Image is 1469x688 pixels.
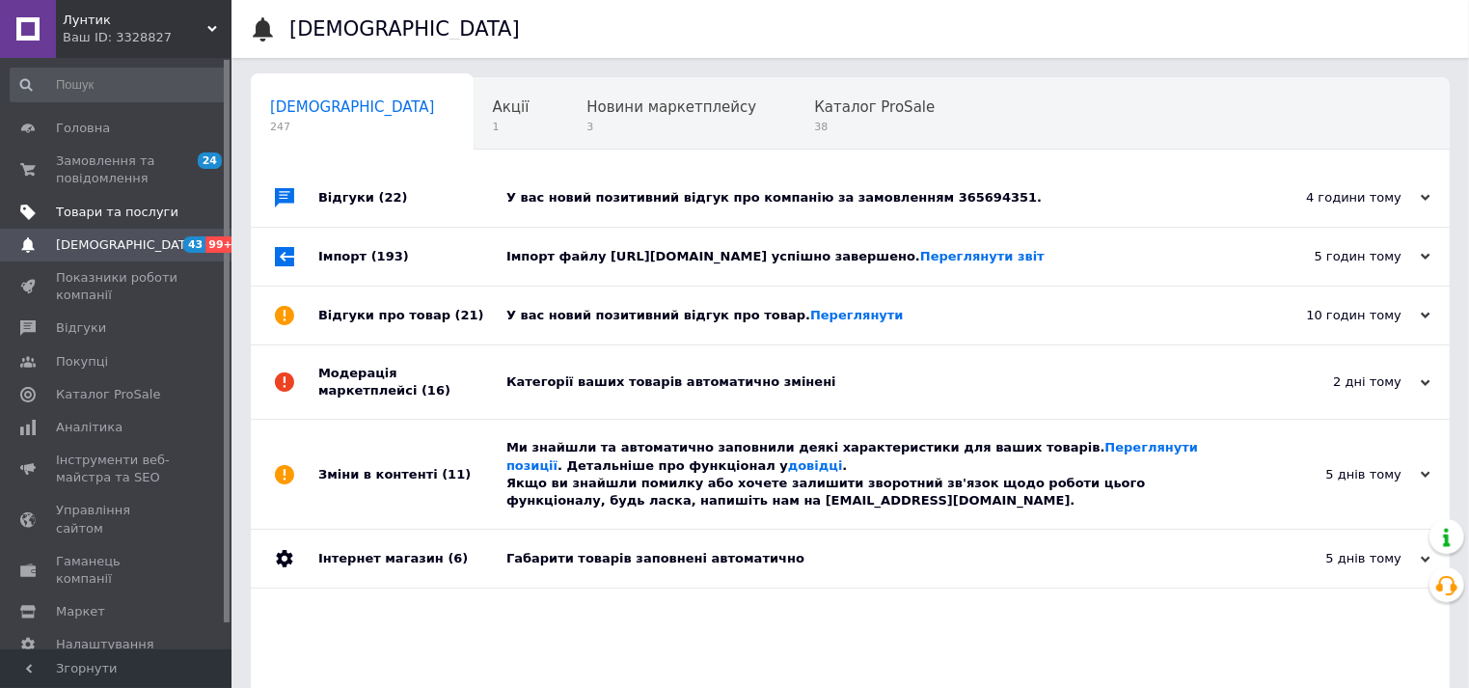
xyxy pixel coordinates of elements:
div: Зміни в контенті [318,420,506,529]
div: У вас новий позитивний відгук про компанію за замовленням 365694351. [506,189,1238,206]
div: 4 години тому [1238,189,1430,206]
div: Модерація маркетплейсі [318,345,506,419]
input: Пошук [10,68,228,102]
span: Управління сайтом [56,502,178,537]
span: Гаманець компанії [56,553,178,588]
span: (6) [448,551,468,565]
span: Акції [493,98,530,116]
div: Імпорт файлу [URL][DOMAIN_NAME] успішно завершено. [506,248,1238,265]
div: 2 дні тому [1238,373,1430,391]
span: 24 [198,152,222,169]
span: 3 [586,120,756,134]
div: Інтернет магазин [318,530,506,588]
span: Налаштування [56,636,154,653]
span: 1 [493,120,530,134]
div: Категорії ваших товарів автоматично змінені [506,373,1238,391]
span: 38 [814,120,935,134]
div: 10 годин тому [1238,307,1430,324]
span: Відгуки [56,319,106,337]
a: Переглянути [810,308,904,322]
span: 43 [183,236,205,253]
span: Маркет [56,603,105,620]
span: (16) [422,383,450,398]
div: У вас новий позитивний відгук про товар. [506,307,1238,324]
a: Переглянути позиції [506,440,1198,472]
a: Переглянути звіт [920,249,1045,263]
div: 5 днів тому [1238,466,1430,483]
span: Новини маркетплейсу [586,98,756,116]
div: Відгуки [318,169,506,227]
span: Головна [56,120,110,137]
h1: [DEMOGRAPHIC_DATA] [289,17,520,41]
span: Аналітика [56,419,122,436]
span: (21) [455,308,484,322]
span: 99+ [205,236,237,253]
span: 247 [270,120,435,134]
span: Товари та послуги [56,204,178,221]
span: [DEMOGRAPHIC_DATA] [56,236,199,254]
span: (22) [379,190,408,205]
span: Каталог ProSale [56,386,160,403]
div: Відгуки про товар [318,287,506,344]
span: Покупці [56,353,108,371]
span: (193) [371,249,409,263]
div: 5 днів тому [1238,550,1430,567]
span: Показники роботи компанії [56,269,178,304]
span: Інструменти веб-майстра та SEO [56,452,178,486]
div: Ваш ID: 3328827 [63,29,231,46]
div: 5 годин тому [1238,248,1430,265]
span: Каталог ProSale [814,98,935,116]
span: [DEMOGRAPHIC_DATA] [270,98,435,116]
span: Лунтик [63,12,207,29]
div: Габарити товарів заповнені автоматично [506,550,1238,567]
a: довідці [788,458,843,473]
div: Ми знайшли та автоматично заповнили деякі характеристики для ваших товарів. . Детальніше про функ... [506,439,1238,509]
span: (11) [442,467,471,482]
span: Замовлення та повідомлення [56,152,178,187]
div: Імпорт [318,228,506,286]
